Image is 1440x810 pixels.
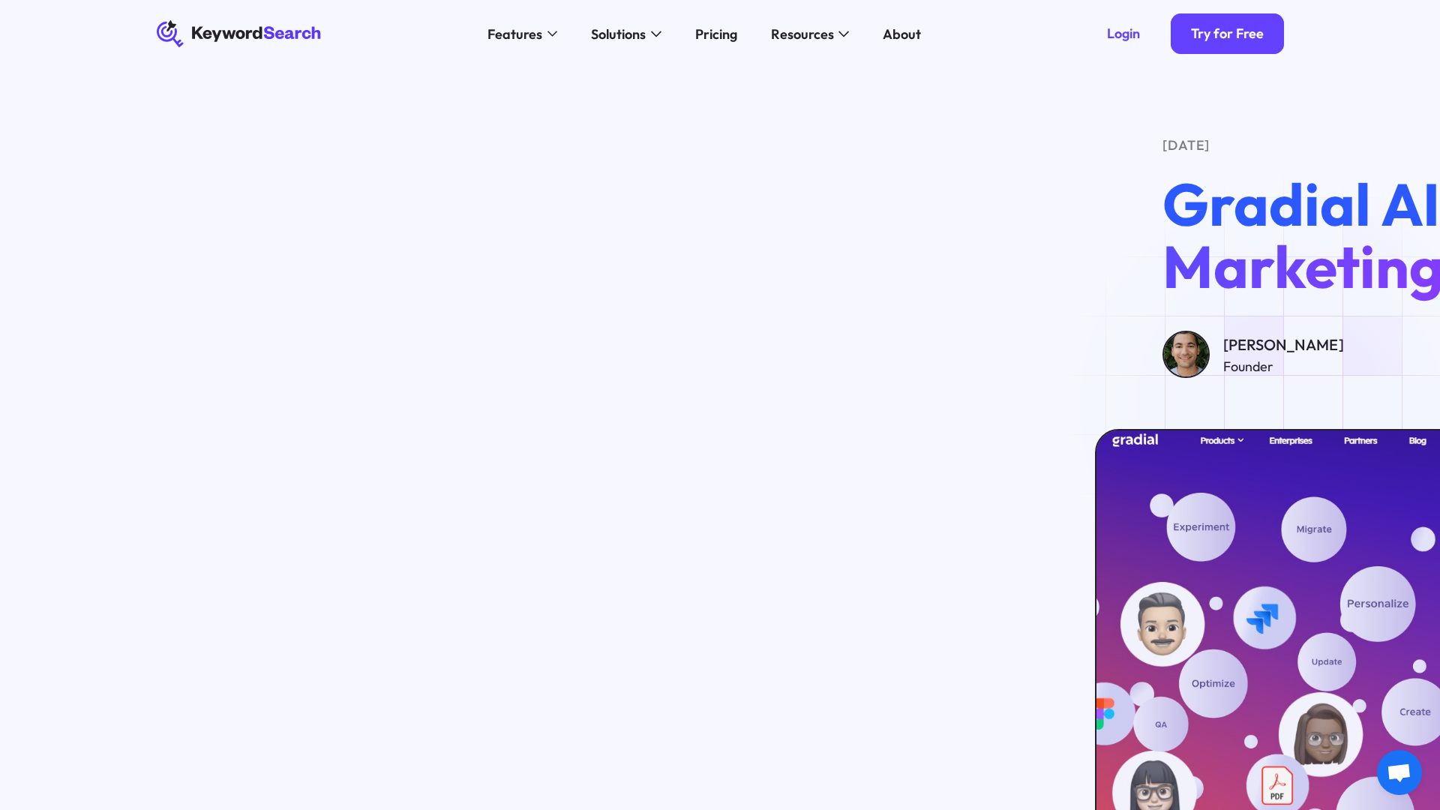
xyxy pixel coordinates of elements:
[1087,13,1160,54] a: Login
[591,24,646,44] div: Solutions
[1223,333,1344,357] div: [PERSON_NAME]
[487,24,542,44] div: Features
[872,20,931,47] a: About
[695,24,737,44] div: Pricing
[1191,25,1264,43] div: Try for Free
[1377,750,1422,795] div: Open chat
[771,24,834,44] div: Resources
[1223,356,1344,376] div: Founder
[883,24,921,44] div: About
[685,20,747,47] a: Pricing
[1171,13,1284,54] a: Try for Free
[1107,25,1140,43] div: Login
